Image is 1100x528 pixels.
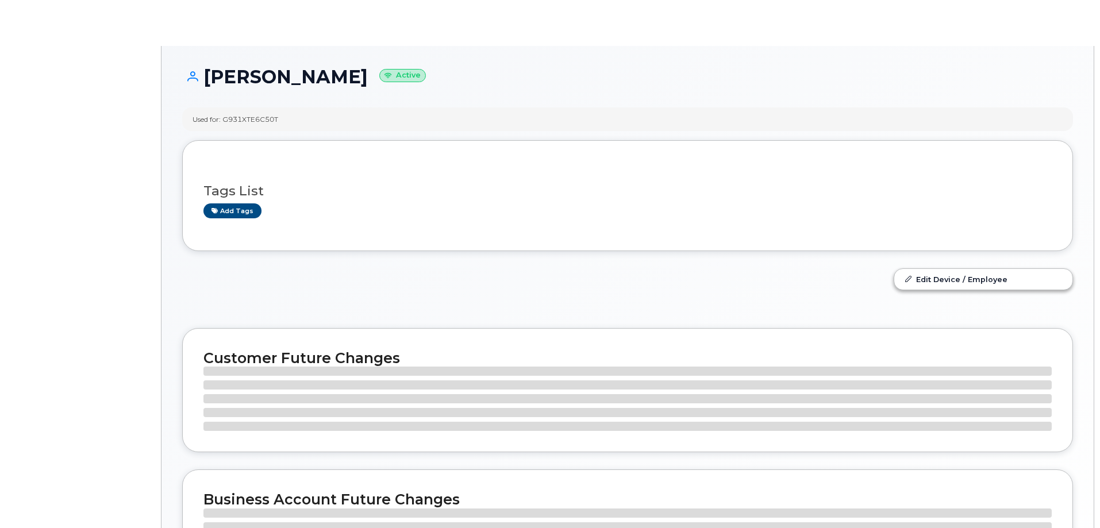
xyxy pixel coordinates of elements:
[193,114,278,124] div: Used for: G931XTE6C50T
[203,203,261,218] a: Add tags
[379,69,426,82] small: Active
[203,184,1052,198] h3: Tags List
[203,349,1052,367] h2: Customer Future Changes
[203,491,1052,508] h2: Business Account Future Changes
[182,67,1073,87] h1: [PERSON_NAME]
[894,269,1072,290] a: Edit Device / Employee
